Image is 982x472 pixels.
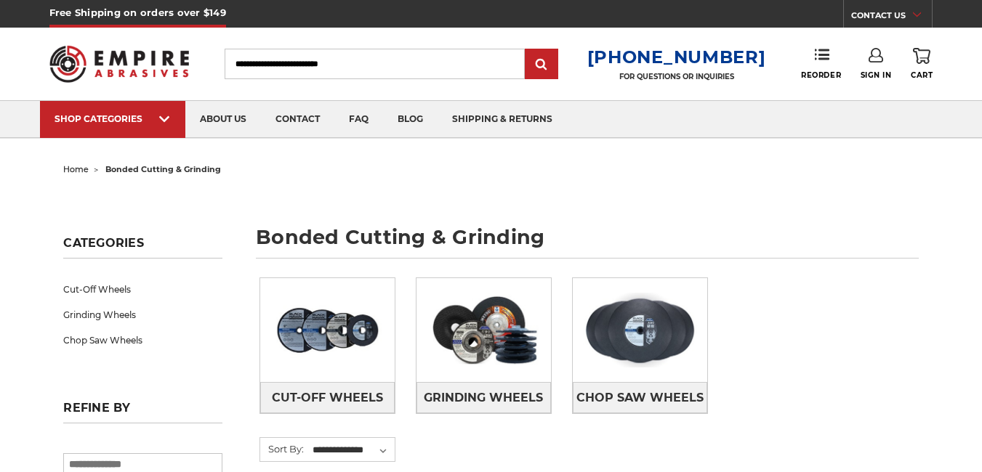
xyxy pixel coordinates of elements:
span: Chop Saw Wheels [576,386,704,410]
a: home [63,164,89,174]
img: Grinding Wheels [416,282,551,378]
p: FOR QUESTIONS OR INQUIRIES [587,72,766,81]
a: Grinding Wheels [63,302,222,327]
img: Chop Saw Wheels [573,282,707,378]
a: Reorder [801,48,841,79]
div: SHOP CATEGORIES [55,113,171,124]
label: Sort By: [260,438,304,460]
a: Chop Saw Wheels [573,382,707,413]
span: Reorder [801,70,841,80]
img: Cut-Off Wheels [260,282,395,378]
img: Empire Abrasives [49,36,189,91]
select: Sort By: [310,439,395,461]
span: Grinding Wheels [424,386,543,410]
a: faq [334,101,383,138]
a: Grinding Wheels [416,382,551,413]
input: Submit [527,50,556,79]
a: CONTACT US [851,7,932,28]
a: Cut-Off Wheels [260,382,395,413]
a: Chop Saw Wheels [63,327,222,353]
h5: Refine by [63,401,222,423]
a: [PHONE_NUMBER] [587,46,766,68]
a: about us [185,101,261,138]
span: Sign In [861,70,892,80]
h5: Categories [63,236,222,259]
a: blog [383,101,438,138]
a: contact [261,101,334,138]
a: Cut-Off Wheels [63,277,222,302]
a: shipping & returns [438,101,567,138]
a: Cart [911,48,933,80]
span: bonded cutting & grinding [105,164,221,174]
span: Cart [911,70,933,80]
h1: bonded cutting & grinding [256,227,919,259]
span: Cut-Off Wheels [272,386,383,410]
